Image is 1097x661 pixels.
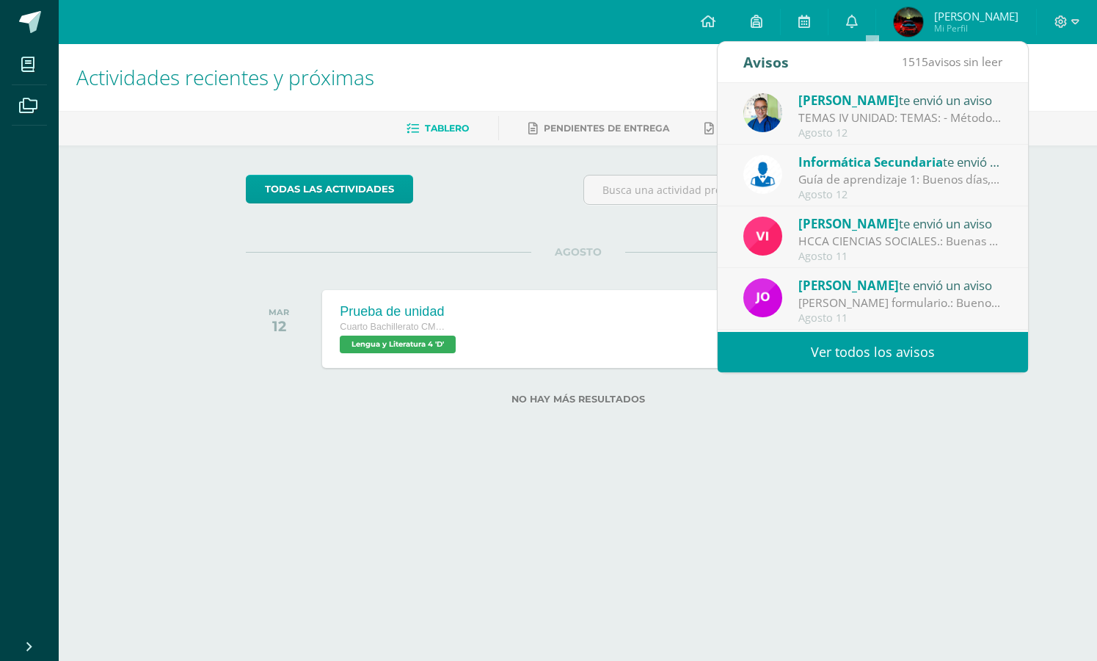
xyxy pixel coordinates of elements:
[798,171,1002,188] div: Guía de aprendizaje 1: Buenos días, estimados todos, a continuación adjunto la guía de aprendizaj...
[246,394,910,405] label: No hay más resultados
[704,117,785,140] a: Entregadas
[340,336,456,353] span: Lengua y Literatura 4 'D'
[528,117,669,140] a: Pendientes de entrega
[743,217,782,256] img: bd6d0aa147d20350c4821b7c643124fa.png
[743,155,782,194] img: 6ed6846fa57649245178fca9fc9a58dd.png
[894,7,923,37] img: e1962a5baed2ea244850b68fbdae528d.png
[743,278,782,317] img: 6614adf7432e56e5c9e182f11abb21f1.png
[584,176,909,204] input: Busca una actividad próxima aquí...
[340,322,450,332] span: Cuarto Bachillerato CMP Bachillerato en CCLL con Orientación en Computación
[743,42,789,82] div: Avisos
[531,245,625,259] span: AGOSTO
[798,189,1002,201] div: Agosto 12
[544,123,669,134] span: Pendientes de entrega
[798,312,1002,325] div: Agosto 11
[798,275,1002,295] div: te envió un aviso
[798,295,1002,311] div: Llenar formulario.: Buenos días jóvenes les comparto el siguiente link para que puedan llenar el ...
[798,127,1002,140] div: Agosto 12
[798,109,1002,126] div: TEMAS IV UNIDAD: TEMAS: - Método científico - Teoría celular - Taxonomía - Código genético *Las f...
[340,304,459,319] div: Prueba de unidad
[76,63,374,91] span: Actividades recientes y próximas
[798,90,1002,109] div: te envió un aviso
[798,92,899,109] span: [PERSON_NAME]
[902,54,928,70] span: 1515
[269,317,289,335] div: 12
[425,123,469,134] span: Tablero
[246,175,413,203] a: todas las Actividades
[798,153,943,170] span: Informática Secundaria
[902,54,1002,70] span: avisos sin leer
[407,117,469,140] a: Tablero
[718,332,1028,372] a: Ver todos los avisos
[269,307,289,317] div: MAR
[934,22,1018,35] span: Mi Perfil
[798,277,899,294] span: [PERSON_NAME]
[798,233,1002,250] div: HCCA CIENCIAS SOCIALES.: Buenas tardes a todos, un gusto saludarles. Por este medio envió la HCCA...
[934,9,1018,24] span: [PERSON_NAME]
[798,250,1002,263] div: Agosto 11
[798,214,1002,233] div: te envió un aviso
[798,215,899,232] span: [PERSON_NAME]
[798,152,1002,171] div: te envió un aviso
[743,93,782,132] img: 692ded2a22070436d299c26f70cfa591.png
